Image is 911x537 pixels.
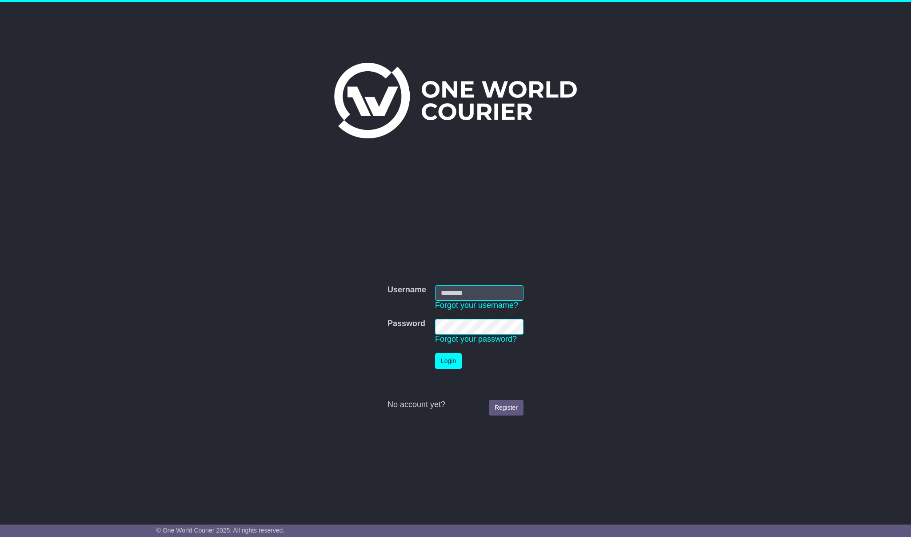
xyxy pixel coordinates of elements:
[435,353,462,369] button: Login
[435,301,518,310] a: Forgot your username?
[156,527,285,534] span: © One World Courier 2025. All rights reserved.
[388,285,426,295] label: Username
[388,319,425,329] label: Password
[334,63,577,138] img: One World
[435,335,517,343] a: Forgot your password?
[489,400,523,416] a: Register
[388,400,523,410] div: No account yet?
